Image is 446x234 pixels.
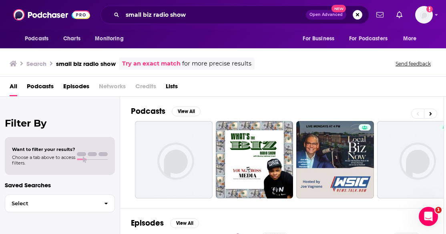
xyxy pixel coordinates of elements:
[306,10,346,20] button: Open AdvancedNew
[393,60,433,67] button: Send feedback
[415,6,433,24] button: Show profile menu
[415,6,433,24] span: Logged in as rpearson
[182,59,251,68] span: for more precise results
[89,31,134,46] button: open menu
[95,33,123,44] span: Monitoring
[426,6,433,12] svg: Add a profile image
[398,31,427,46] button: open menu
[403,33,417,44] span: More
[25,33,48,44] span: Podcasts
[56,60,116,67] h3: small biz radio show
[131,106,165,116] h2: Podcasts
[122,59,181,68] a: Try an exact match
[12,155,75,166] span: Choose a tab above to access filters.
[100,6,369,24] div: Search podcasts, credits, & more...
[303,33,334,44] span: For Business
[10,80,17,96] a: All
[131,106,201,116] a: PodcastsView All
[26,60,46,67] h3: Search
[172,107,201,116] button: View All
[297,31,344,46] button: open menu
[331,5,346,12] span: New
[58,31,85,46] a: Charts
[131,218,199,228] a: EpisodesView All
[63,80,89,96] a: Episodes
[166,80,178,96] a: Lists
[5,181,115,189] p: Saved Searches
[5,201,98,206] span: Select
[63,33,80,44] span: Charts
[415,6,433,24] img: User Profile
[393,8,406,22] a: Show notifications dropdown
[349,33,388,44] span: For Podcasters
[373,8,387,22] a: Show notifications dropdown
[170,218,199,228] button: View All
[19,31,59,46] button: open menu
[135,80,156,96] span: Credits
[5,194,115,212] button: Select
[419,207,438,226] iframe: Intercom live chat
[13,7,90,22] img: Podchaser - Follow, Share and Rate Podcasts
[5,117,115,129] h2: Filter By
[99,80,126,96] span: Networks
[27,80,54,96] a: Podcasts
[12,147,75,152] span: Want to filter your results?
[309,13,343,17] span: Open Advanced
[131,218,164,228] h2: Episodes
[435,207,442,213] span: 1
[344,31,399,46] button: open menu
[123,8,306,21] input: Search podcasts, credits, & more...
